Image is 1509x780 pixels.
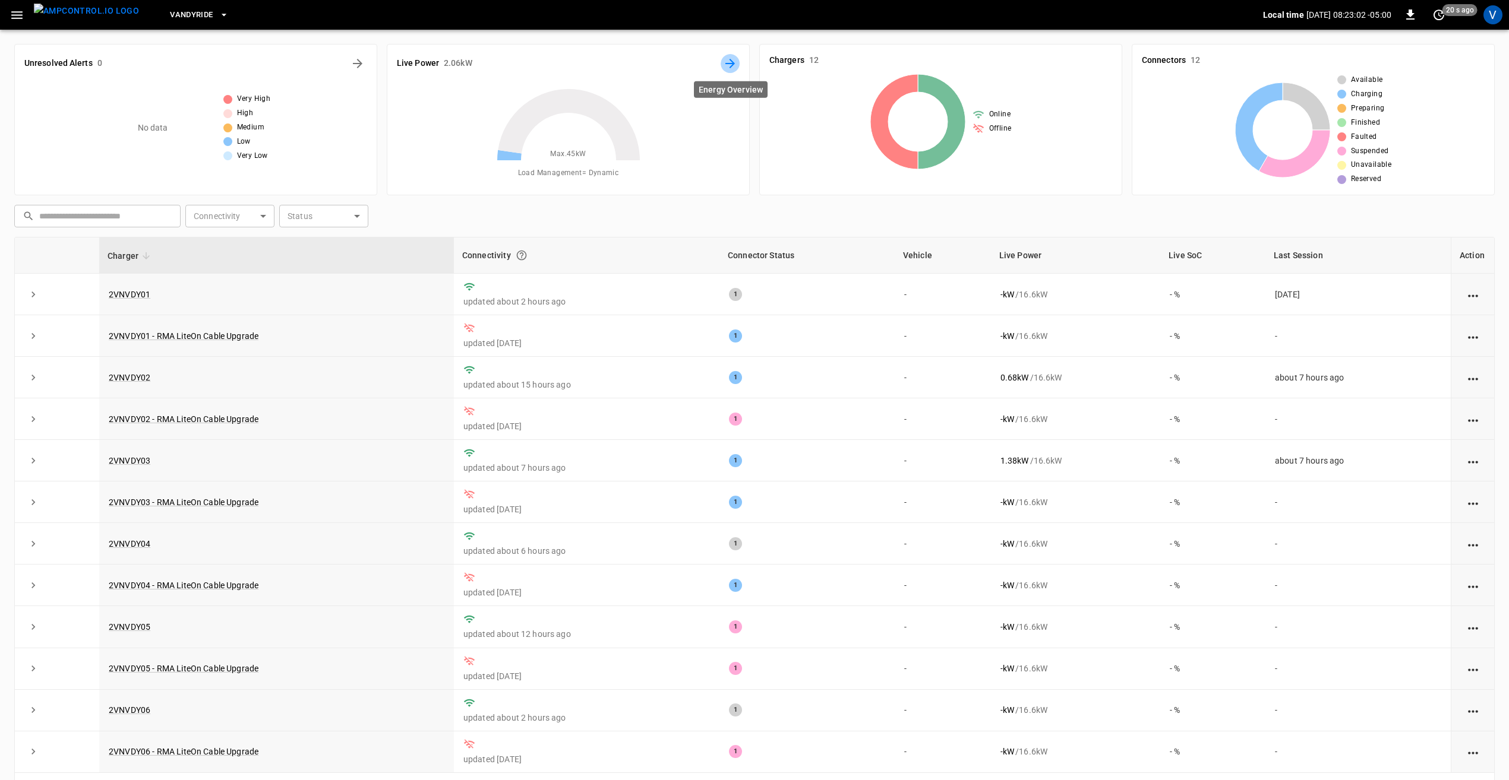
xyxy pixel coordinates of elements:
[729,454,742,467] div: 1
[1160,274,1265,315] td: - %
[1351,131,1377,143] span: Faulted
[1265,440,1451,481] td: about 7 hours ago
[1000,288,1014,300] p: - kW
[138,122,168,134] p: No data
[1000,288,1151,300] div: / 16.6 kW
[1265,523,1451,565] td: -
[1265,606,1451,648] td: -
[109,414,258,424] a: 2VNVDY02 - RMA LiteOn Cable Upgrade
[895,481,991,523] td: -
[1000,579,1151,591] div: / 16.6 kW
[895,565,991,606] td: -
[1466,538,1480,550] div: action cell options
[1000,662,1151,674] div: / 16.6 kW
[462,245,711,266] div: Connectivity
[237,136,251,148] span: Low
[769,54,804,67] h6: Chargers
[1160,690,1265,731] td: - %
[1263,9,1304,21] p: Local time
[109,539,150,548] a: 2VNVDY04
[1466,621,1480,633] div: action cell options
[1000,538,1014,550] p: - kW
[463,712,710,724] p: updated about 2 hours ago
[729,662,742,675] div: 1
[1265,237,1451,274] th: Last Session
[463,628,710,640] p: updated about 12 hours ago
[237,122,264,134] span: Medium
[109,373,150,382] a: 2VNVDY02
[24,327,42,345] button: expand row
[729,329,742,343] div: 1
[1191,54,1200,67] h6: 12
[694,81,768,98] div: Energy Overview
[24,369,42,386] button: expand row
[1000,704,1151,716] div: / 16.6 kW
[1351,145,1389,157] span: Suspended
[729,413,742,426] div: 1
[1351,173,1381,185] span: Reserved
[1466,372,1480,383] div: action cell options
[719,237,895,274] th: Connector Status
[1265,731,1451,773] td: -
[1483,5,1502,24] div: profile-icon
[895,274,991,315] td: -
[1000,455,1151,467] div: / 16.6 kW
[1000,496,1151,508] div: / 16.6 kW
[1000,372,1151,383] div: / 16.6 kW
[463,586,710,598] p: updated [DATE]
[989,109,1011,121] span: Online
[895,398,991,440] td: -
[1306,9,1391,21] p: [DATE] 08:23:02 -05:00
[1000,621,1151,633] div: / 16.6 kW
[1000,455,1029,467] p: 1.38 kW
[729,703,742,716] div: 1
[895,440,991,481] td: -
[895,731,991,773] td: -
[170,8,213,22] span: VandyRide
[463,545,710,557] p: updated about 6 hours ago
[895,237,991,274] th: Vehicle
[24,493,42,511] button: expand row
[24,452,42,470] button: expand row
[989,123,1012,135] span: Offline
[1265,274,1451,315] td: [DATE]
[895,523,991,565] td: -
[109,497,258,507] a: 2VNVDY03 - RMA LiteOn Cable Upgrade
[1000,413,1151,425] div: / 16.6 kW
[1000,413,1014,425] p: - kW
[1160,440,1265,481] td: - %
[34,4,139,18] img: ampcontrol.io logo
[1265,398,1451,440] td: -
[108,249,154,263] span: Charger
[895,648,991,690] td: -
[1351,88,1382,100] span: Charging
[1160,606,1265,648] td: - %
[24,618,42,636] button: expand row
[463,503,710,515] p: updated [DATE]
[1466,662,1480,674] div: action cell options
[463,462,710,474] p: updated about 7 hours ago
[1265,565,1451,606] td: -
[348,54,367,73] button: All Alerts
[1466,288,1480,300] div: action cell options
[24,286,42,303] button: expand row
[1160,398,1265,440] td: - %
[109,664,258,673] a: 2VNVDY05 - RMA LiteOn Cable Upgrade
[729,579,742,592] div: 1
[109,581,258,590] a: 2VNVDY04 - RMA LiteOn Cable Upgrade
[1466,746,1480,757] div: action cell options
[1000,330,1014,342] p: - kW
[1466,704,1480,716] div: action cell options
[729,496,742,509] div: 1
[1466,455,1480,467] div: action cell options
[1265,315,1451,357] td: -
[511,245,532,266] button: Connection between the charger and our software.
[1160,237,1265,274] th: Live SoC
[109,331,258,341] a: 2VNVDY01 - RMA LiteOn Cable Upgrade
[1429,5,1448,24] button: set refresh interval
[550,148,586,160] span: Max. 45 kW
[1000,538,1151,550] div: / 16.6 kW
[1466,579,1480,591] div: action cell options
[1000,746,1014,757] p: - kW
[24,701,42,719] button: expand row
